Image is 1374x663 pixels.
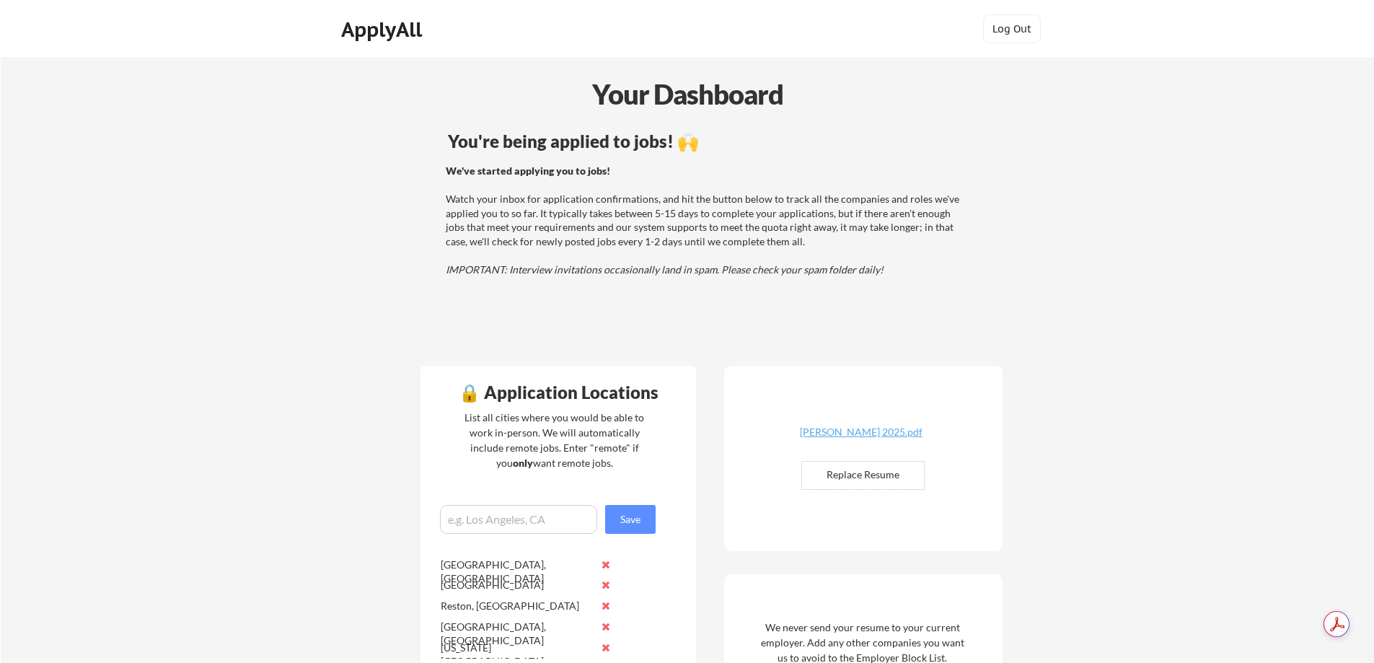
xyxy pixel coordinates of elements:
div: [PERSON_NAME] 2025.pdf [775,427,947,437]
input: e.g. Los Angeles, CA [440,505,597,534]
div: [GEOGRAPHIC_DATA] [441,578,593,592]
div: 🔒 Application Locations [424,384,692,401]
button: Log Out [983,14,1041,43]
div: [GEOGRAPHIC_DATA], [GEOGRAPHIC_DATA] [441,620,593,648]
div: ApplyAll [341,17,426,42]
div: [GEOGRAPHIC_DATA], [GEOGRAPHIC_DATA] [441,558,593,586]
button: Save [605,505,656,534]
div: Your Dashboard [1,74,1374,115]
a: [PERSON_NAME] 2025.pdf [775,427,947,449]
em: IMPORTANT: Interview invitations occasionally land in spam. Please check your spam folder daily! [446,263,884,276]
div: You're being applied to jobs! 🙌 [448,133,968,150]
strong: We've started applying you to jobs! [446,164,610,177]
div: Watch your inbox for application confirmations, and hit the button below to track all the compani... [446,164,966,277]
div: List all cities where you would be able to work in-person. We will automatically include remote j... [455,410,653,470]
strong: only [513,457,533,469]
div: Reston, [GEOGRAPHIC_DATA] [441,599,593,613]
